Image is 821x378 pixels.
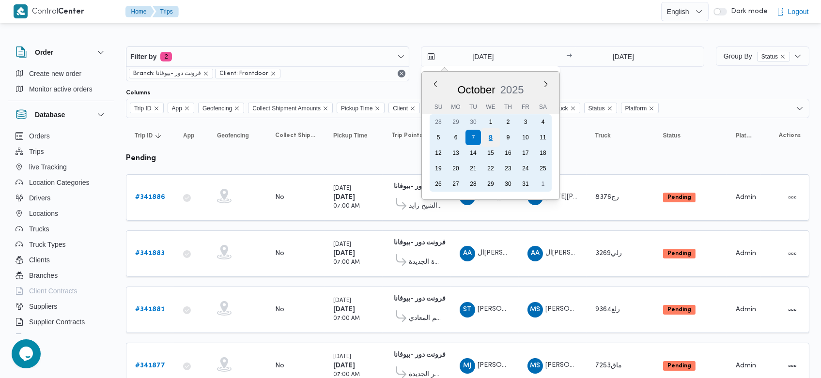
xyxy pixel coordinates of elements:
[727,8,768,15] span: Dark mode
[179,128,203,143] button: App
[333,372,360,378] small: 07:00 AM
[252,103,321,114] span: Collect Shipment Amounts
[591,128,650,143] button: Truck
[595,194,619,200] span: رج8376
[595,132,611,139] span: Truck
[530,302,540,318] span: MS
[12,330,110,345] button: Devices
[29,68,81,79] span: Create new order
[785,302,800,318] button: Actions
[12,128,110,144] button: Orders
[545,250,607,256] span: ال[PERSON_NAME]
[667,363,691,369] b: Pending
[135,363,165,369] b: # 341877
[135,306,165,313] b: # 341881
[667,195,691,200] b: Pending
[780,54,786,60] button: remove selected entity
[431,130,446,145] div: day-5
[59,8,85,15] b: Center
[29,161,67,173] span: live Tracking
[29,223,49,235] span: Trucks
[172,103,182,114] span: App
[530,358,540,374] span: MS
[724,52,790,60] span: Group By Status
[463,246,472,261] span: AA
[431,176,446,192] div: day-26
[483,100,498,114] div: We
[542,80,550,88] button: Next month
[29,270,58,281] span: Branches
[14,4,28,18] img: X8yXhbKr1z7QwAAAABJRU5ErkJggg==
[431,161,446,176] div: day-19
[394,240,446,246] b: فرونت دور -بيوفانا
[388,103,420,113] span: Client
[29,192,50,204] span: Drivers
[409,257,442,268] span: قسم أول القاهرة الجديدة
[535,100,551,114] div: Sa
[333,242,351,247] small: [DATE]
[217,132,249,139] span: Geofencing
[535,176,551,192] div: day-1
[625,103,647,114] span: Platform
[29,208,58,219] span: Locations
[341,103,372,114] span: Pickup Time
[465,176,481,192] div: day-28
[736,132,752,139] span: Platform
[12,144,110,159] button: Trips
[35,46,53,58] h3: Order
[663,193,696,202] span: Pending
[570,106,576,111] button: Remove Truck from selection in this group
[535,130,551,145] div: day-11
[518,176,533,192] div: day-31
[785,358,800,374] button: Actions
[12,221,110,237] button: Trucks
[333,316,360,321] small: 07:00 AM
[135,250,165,257] b: # 341883
[549,103,580,113] span: Truck
[275,193,284,202] div: No
[500,145,516,161] div: day-16
[126,89,150,97] label: Columns
[323,106,328,111] button: Remove Collect Shipment Amounts from selection in this group
[183,132,194,139] span: App
[394,183,446,190] b: فرونت دور -بيوفانا
[531,246,540,261] span: AA
[333,306,355,313] b: [DATE]
[460,302,475,318] div: Saaid Throt Mahmood Radhwan
[12,268,110,283] button: Branches
[463,302,471,318] span: ST
[785,190,800,205] button: Actions
[125,6,155,17] button: Home
[483,161,498,176] div: day-22
[275,132,316,139] span: Collect Shipment Amounts
[432,80,439,88] button: Previous Month
[333,250,355,257] b: [DATE]
[168,103,194,113] span: App
[8,128,114,338] div: Database
[460,358,475,374] div: Mahmood Jmal Husaini Muhammad
[463,358,471,374] span: MJ
[374,106,380,111] button: Remove Pickup Time from selection in this group
[135,192,165,203] a: #341886
[333,186,351,191] small: [DATE]
[465,130,481,145] div: day-7
[129,69,213,78] span: Branch: فرونت دور -بيوفانا
[736,306,756,313] span: Admin
[275,249,284,258] div: No
[337,103,385,113] span: Pickup Time
[333,132,367,139] span: Pickup Time
[535,114,551,130] div: day-4
[500,100,516,114] div: Th
[785,246,800,261] button: Actions
[478,250,540,256] span: ال[PERSON_NAME]
[198,103,244,113] span: Geofencing
[663,249,696,258] span: Pending
[10,339,41,368] iframe: chat widget
[788,6,809,17] span: Logout
[773,2,813,21] button: Logout
[500,161,516,176] div: day-23
[12,252,110,268] button: Clients
[779,132,801,139] span: Actions
[500,83,525,96] div: Button. Open the year selector. 2025 is currently selected.
[12,81,110,97] button: Monitor active orders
